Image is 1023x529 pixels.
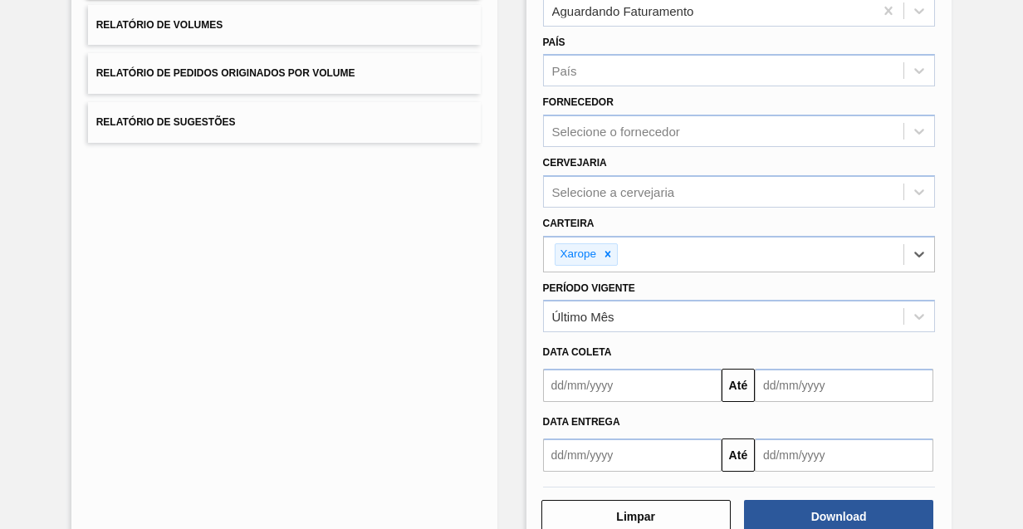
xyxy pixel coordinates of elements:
span: Data entrega [543,416,620,428]
input: dd/mm/yyyy [755,438,933,472]
label: Cervejaria [543,157,607,169]
button: Relatório de Volumes [88,5,481,46]
input: dd/mm/yyyy [543,438,722,472]
button: Relatório de Pedidos Originados por Volume [88,53,481,94]
button: Até [722,369,755,402]
div: Xarope [556,244,600,265]
span: Relatório de Sugestões [96,116,236,128]
span: Relatório de Pedidos Originados por Volume [96,67,355,79]
span: Data coleta [543,346,612,358]
span: Relatório de Volumes [96,19,223,31]
div: Último Mês [552,310,614,324]
input: dd/mm/yyyy [543,369,722,402]
div: Selecione a cervejaria [552,184,675,198]
div: Selecione o fornecedor [552,125,680,139]
input: dd/mm/yyyy [755,369,933,402]
label: Carteira [543,218,595,229]
button: Até [722,438,755,472]
div: Aguardando Faturamento [552,3,694,17]
label: Período Vigente [543,282,635,294]
div: País [552,64,577,78]
button: Relatório de Sugestões [88,102,481,143]
label: País [543,37,565,48]
label: Fornecedor [543,96,614,108]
